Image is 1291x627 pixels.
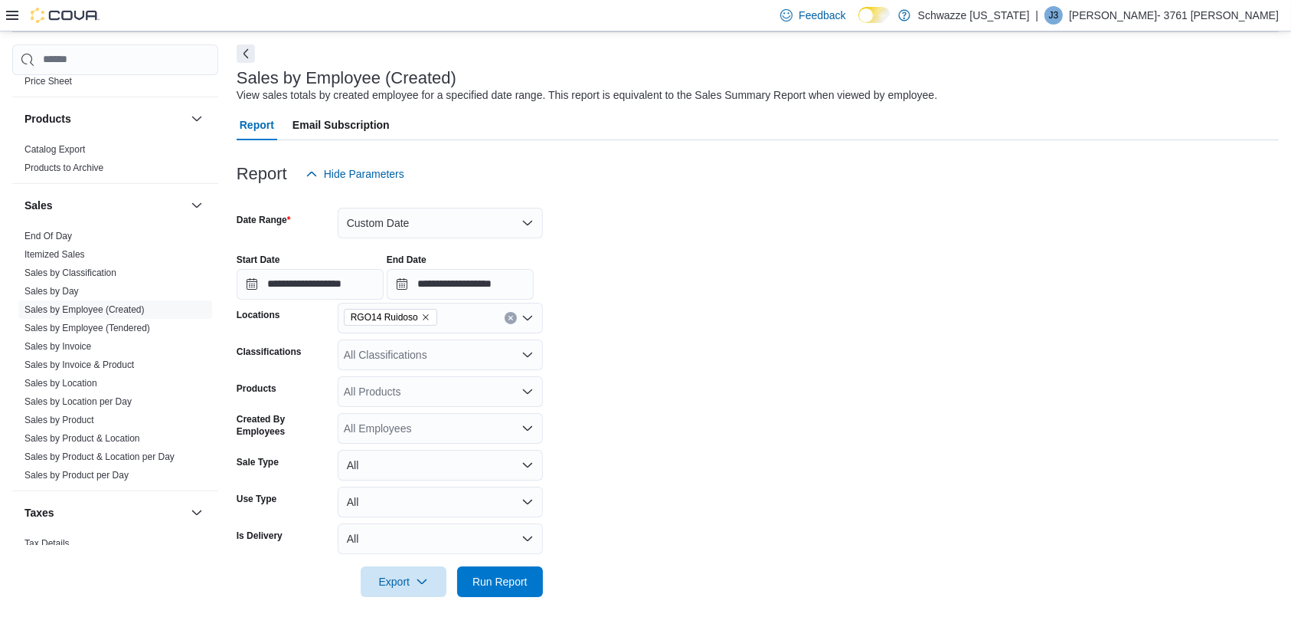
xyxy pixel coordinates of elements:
[188,504,206,522] button: Taxes
[25,304,145,316] span: Sales by Employee (Created)
[25,198,185,213] button: Sales
[1049,6,1059,25] span: J3
[472,574,528,589] span: Run Report
[25,249,85,260] a: Itemized Sales
[237,530,283,542] label: Is Delivery
[1044,6,1063,25] div: Jennifer- 3761 Seward
[299,159,410,189] button: Hide Parameters
[237,254,280,266] label: Start Date
[521,386,534,398] button: Open list of options
[25,267,116,279] span: Sales by Classification
[25,304,145,315] a: Sales by Employee (Created)
[25,230,72,242] span: End Of Day
[25,451,175,462] a: Sales by Product & Location per Day
[237,69,456,87] h3: Sales by Employee (Created)
[237,44,255,63] button: Next
[25,111,71,126] h3: Products
[918,6,1030,25] p: Schwazze [US_STATE]
[25,75,72,87] span: Price Sheet
[344,309,437,326] span: RGO14 Ruidoso
[237,382,276,395] label: Products
[25,340,91,353] span: Sales by Invoice
[324,166,404,182] span: Hide Parameters
[25,162,103,174] span: Products to Archive
[12,534,218,577] div: Taxes
[25,396,132,408] span: Sales by Location per Day
[25,377,97,389] span: Sales by Location
[1069,6,1279,25] p: [PERSON_NAME]- 3761 [PERSON_NAME]
[25,341,91,352] a: Sales by Invoice
[25,451,175,463] span: Sales by Product & Location per Day
[237,456,279,468] label: Sale Type
[351,310,418,325] span: RGO14 Ruidoso
[25,396,132,407] a: Sales by Location per Day
[521,349,534,361] button: Open list of options
[25,144,85,155] a: Catalog Export
[25,415,94,425] a: Sales by Product
[25,378,97,389] a: Sales by Location
[237,346,302,358] label: Classifications
[521,422,534,435] button: Open list of options
[25,286,79,297] a: Sales by Day
[25,231,72,241] a: End Of Day
[237,269,384,300] input: Press the down key to open a popover containing a calendar.
[12,72,218,97] div: Pricing
[25,322,150,334] span: Sales by Employee (Tendered)
[237,165,287,183] h3: Report
[338,487,543,517] button: All
[1035,6,1038,25] p: |
[25,359,134,370] a: Sales by Invoice & Product
[25,469,129,481] span: Sales by Product per Day
[25,248,85,261] span: Itemized Sales
[799,8,845,23] span: Feedback
[25,323,150,333] a: Sales by Employee (Tendered)
[31,8,100,23] img: Cova
[25,285,79,297] span: Sales by Day
[25,268,116,278] a: Sales by Classification
[25,111,185,126] button: Products
[25,537,70,550] span: Tax Details
[421,313,430,322] button: Remove RGO14 Ruidoso from selection in this group
[387,269,534,300] input: Press the down key to open a popover containing a calendar.
[25,143,85,156] span: Catalog Export
[12,140,218,183] div: Products
[338,524,543,554] button: All
[25,162,103,173] a: Products to Archive
[25,538,70,549] a: Tax Details
[25,505,185,520] button: Taxes
[188,196,206,215] button: Sales
[25,198,53,213] h3: Sales
[387,254,427,266] label: End Date
[240,110,274,140] span: Report
[25,505,54,520] h3: Taxes
[293,110,390,140] span: Email Subscription
[25,359,134,371] span: Sales by Invoice & Product
[25,470,129,481] a: Sales by Product per Day
[361,566,446,597] button: Export
[338,450,543,481] button: All
[237,214,291,226] label: Date Range
[12,227,218,491] div: Sales
[25,76,72,87] a: Price Sheet
[237,87,937,103] div: View sales totals by created employee for a specified date range. This report is equivalent to th...
[370,566,437,597] span: Export
[237,413,332,438] label: Created By Employees
[25,433,140,444] a: Sales by Product & Location
[858,7,891,23] input: Dark Mode
[25,414,94,426] span: Sales by Product
[505,312,517,324] button: Clear input
[457,566,543,597] button: Run Report
[25,432,140,445] span: Sales by Product & Location
[521,312,534,324] button: Open list of options
[338,208,543,238] button: Custom Date
[188,110,206,128] button: Products
[237,309,280,321] label: Locations
[237,493,276,505] label: Use Type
